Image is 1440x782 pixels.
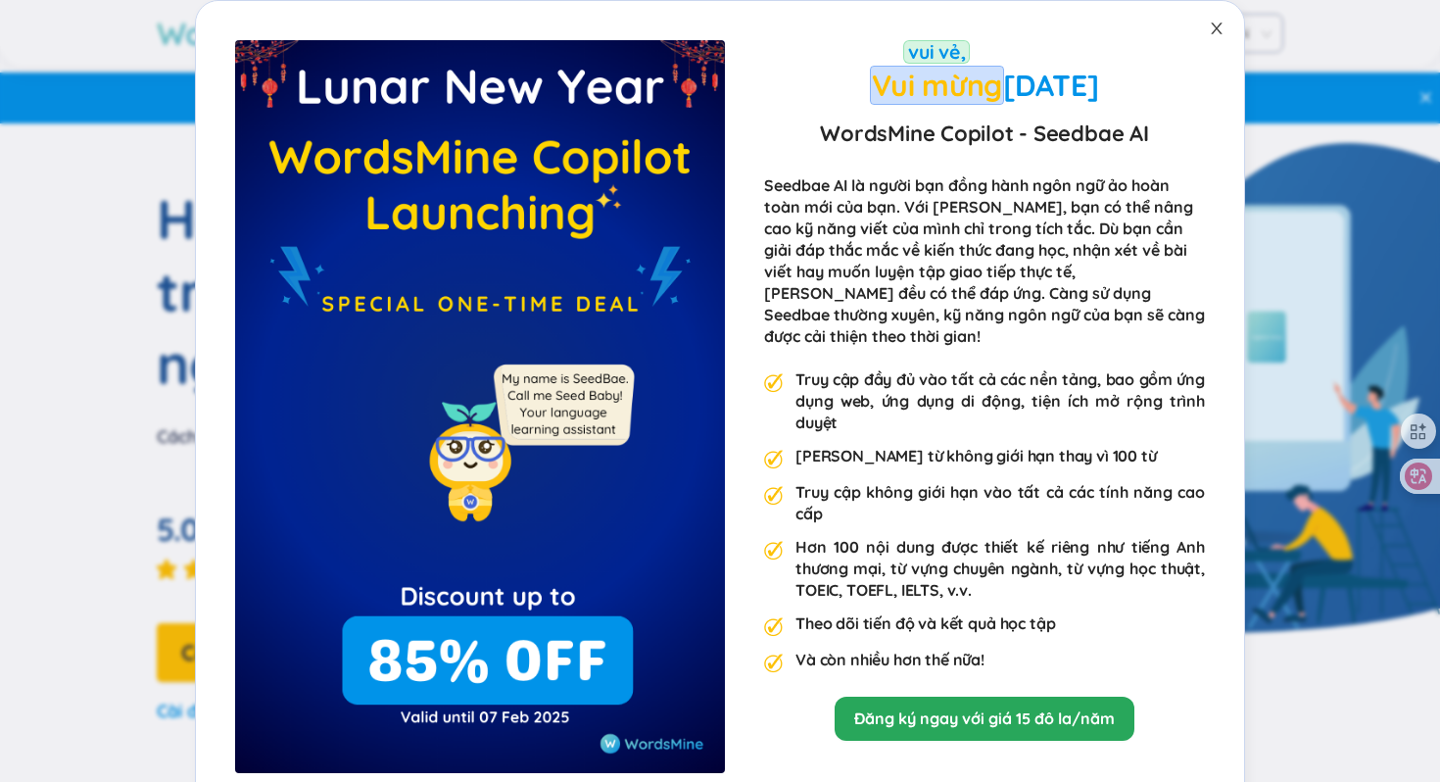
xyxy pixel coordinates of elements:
[1189,1,1244,56] button: Đóng
[854,708,1115,729] a: Đăng ký ngay với giá 15 đô la/năm
[835,697,1134,741] button: Đăng ký ngay với giá 15 đô la/năm
[764,541,784,561] img: phần thưởng
[1209,21,1224,36] span: đóng
[872,67,1003,104] font: Vui mừng
[764,486,784,506] img: phần thưởng
[764,175,1205,346] font: Seedbae AI là người bạn đồng hành ngôn ngữ ảo hoàn toàn mới của bạn. Với [PERSON_NAME], bạn có th...
[795,537,1205,600] font: Hơn 100 nội dung được thiết kế riêng như tiếng Anh thương mại, từ vựng chuyên ngành, từ vựng học ...
[764,617,784,637] img: phần thưởng
[764,654,784,673] img: phần thưởng
[795,482,1205,523] font: Truy cập không giới hạn vào tất cả các tính năng cao cấp
[1003,67,1098,104] font: [DATE]
[795,446,1157,465] font: [PERSON_NAME] từ không giới hạn thay vì 100 từ
[764,450,784,469] img: phần thưởng
[795,369,1205,432] font: Truy cập đầy đủ vào tất cả các nền tảng, bao gồm ứng dụng web, ứng dụng di động, tiện ích mở rộng...
[764,373,784,393] img: phần thưởng
[235,40,725,773] img: phần thưởng
[795,613,1055,633] font: Theo dõi tiến độ và kết quả học tập
[820,120,1148,147] font: WordsMine Copilot - Seedbae AI
[795,650,984,669] font: Và còn nhiều hơn thế nữa!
